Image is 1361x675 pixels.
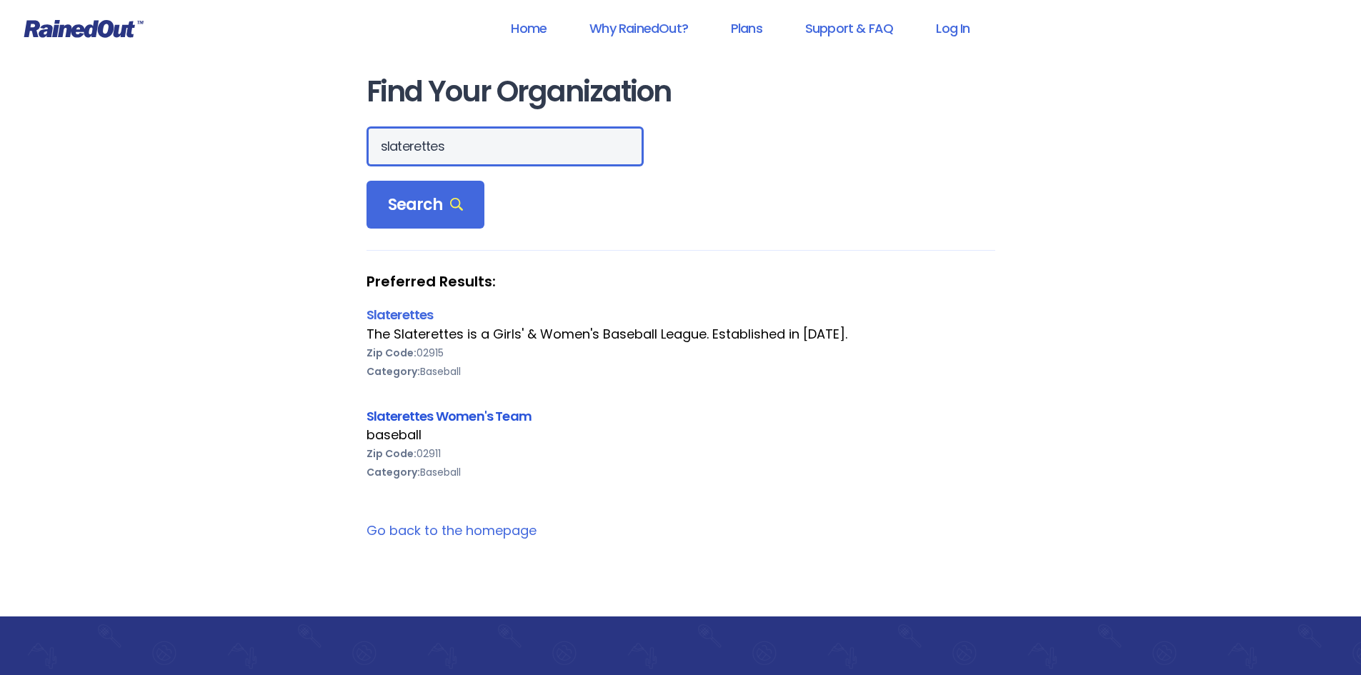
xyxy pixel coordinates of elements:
span: Search [388,195,464,215]
h1: Find Your Organization [367,76,995,108]
b: Category: [367,465,420,479]
strong: Preferred Results: [367,272,995,291]
div: Slaterettes [367,305,995,324]
a: Plans [712,12,781,44]
div: baseball [367,426,995,444]
b: Zip Code: [367,446,417,461]
a: Support & FAQ [787,12,912,44]
b: Zip Code: [367,346,417,360]
div: Slaterettes Women's Team [367,406,995,426]
div: 02911 [367,444,995,463]
div: The Slaterettes is a Girls' & Women's Baseball League. Established in [DATE]. [367,325,995,344]
a: Log In [917,12,988,44]
a: Slaterettes Women's Team [367,407,532,425]
div: 02915 [367,344,995,362]
div: Baseball [367,463,995,481]
div: Baseball [367,362,995,381]
a: Slaterettes [367,306,434,324]
a: Home [492,12,565,44]
b: Category: [367,364,420,379]
a: Go back to the homepage [367,521,537,539]
div: Search [367,181,485,229]
a: Why RainedOut? [571,12,707,44]
input: Search Orgs… [367,126,644,166]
